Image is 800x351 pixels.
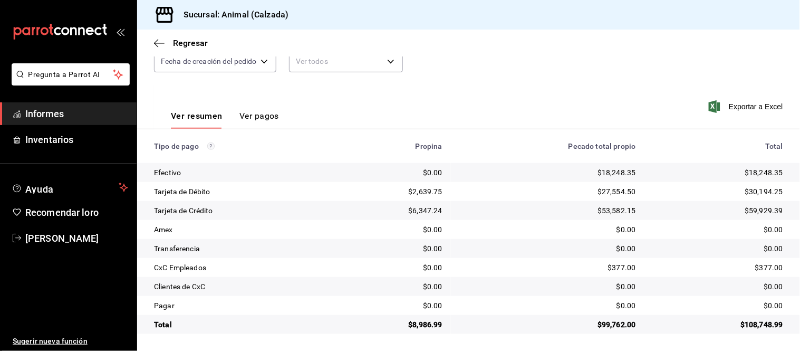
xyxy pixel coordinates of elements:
[184,10,288,20] font: Sucursal: Animal (Calzada)
[764,225,783,234] font: $0.00
[597,187,636,196] font: $27,554.50
[416,142,442,150] font: Propina
[745,206,784,215] font: $59,929.39
[171,110,279,129] div: pestañas de navegación
[764,244,783,253] font: $0.00
[755,263,783,272] font: $377.00
[161,57,257,65] font: Fecha de creación del pedido
[740,320,783,329] font: $108,748.99
[13,337,88,345] font: Sugerir nueva función
[423,263,442,272] font: $0.00
[616,282,636,291] font: $0.00
[423,301,442,310] font: $0.00
[597,320,636,329] font: $99,762.00
[25,184,54,195] font: Ayuda
[116,27,124,36] button: abrir_cajón_menú
[423,168,442,177] font: $0.00
[7,77,130,88] a: Pregunta a Parrot AI
[154,282,205,291] font: Clientes de CxC
[154,244,200,253] font: Transferencia
[154,187,210,196] font: Tarjeta de Débito
[764,282,783,291] font: $0.00
[616,244,636,253] font: $0.00
[25,134,73,145] font: Inventarios
[154,206,213,215] font: Tarjeta de Crédito
[239,111,279,121] font: Ver pagos
[296,57,328,65] font: Ver todos
[25,233,99,244] font: [PERSON_NAME]
[764,301,783,310] font: $0.00
[154,38,208,48] button: Regresar
[173,38,208,48] font: Regresar
[154,320,172,329] font: Total
[408,320,442,329] font: $8,986.99
[25,207,99,218] font: Recomendar loro
[729,102,783,111] font: Exportar a Excel
[154,168,181,177] font: Efectivo
[568,142,636,150] font: Pecado total propio
[616,225,636,234] font: $0.00
[597,168,636,177] font: $18,248.35
[154,142,199,150] font: Tipo de pago
[616,301,636,310] font: $0.00
[408,187,442,196] font: $2,639.75
[154,263,206,272] font: CxC Empleados
[207,143,215,150] svg: Los pagos realizados con Pay y otras terminales son montos brutos.
[765,142,783,150] font: Total
[12,63,130,86] button: Pregunta a Parrot AI
[408,206,442,215] font: $6,347.24
[171,111,223,121] font: Ver resumen
[423,244,442,253] font: $0.00
[25,108,64,119] font: Informes
[423,225,442,234] font: $0.00
[154,225,173,234] font: Amex
[28,70,100,79] font: Pregunta a Parrot AI
[745,187,784,196] font: $30,194.25
[608,263,636,272] font: $377.00
[154,301,175,310] font: Pagar
[711,100,783,113] button: Exportar a Excel
[745,168,784,177] font: $18,248.35
[423,282,442,291] font: $0.00
[597,206,636,215] font: $53,582.15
